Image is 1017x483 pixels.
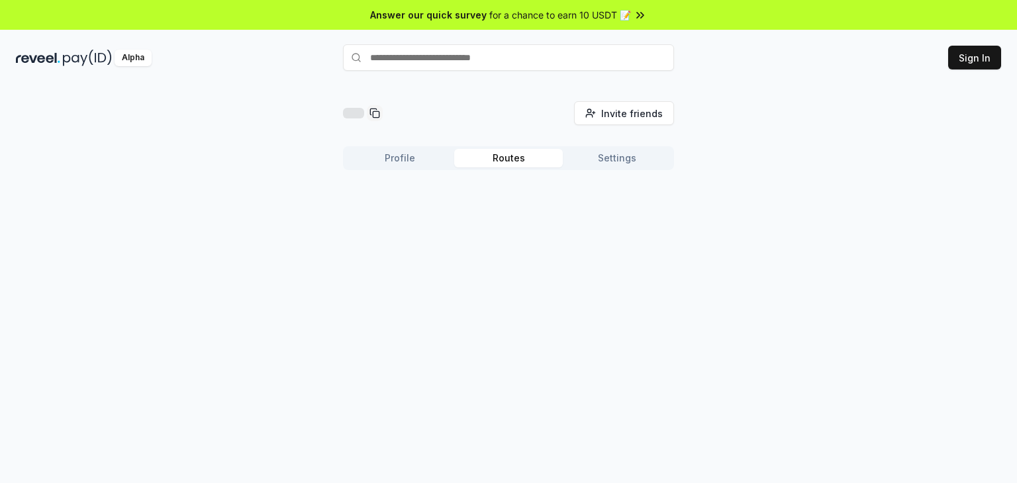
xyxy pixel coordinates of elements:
[16,50,60,66] img: reveel_dark
[563,149,671,167] button: Settings
[948,46,1001,69] button: Sign In
[346,149,454,167] button: Profile
[370,8,487,22] span: Answer our quick survey
[63,50,112,66] img: pay_id
[489,8,631,22] span: for a chance to earn 10 USDT 📝
[574,101,674,125] button: Invite friends
[601,107,663,120] span: Invite friends
[454,149,563,167] button: Routes
[115,50,152,66] div: Alpha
